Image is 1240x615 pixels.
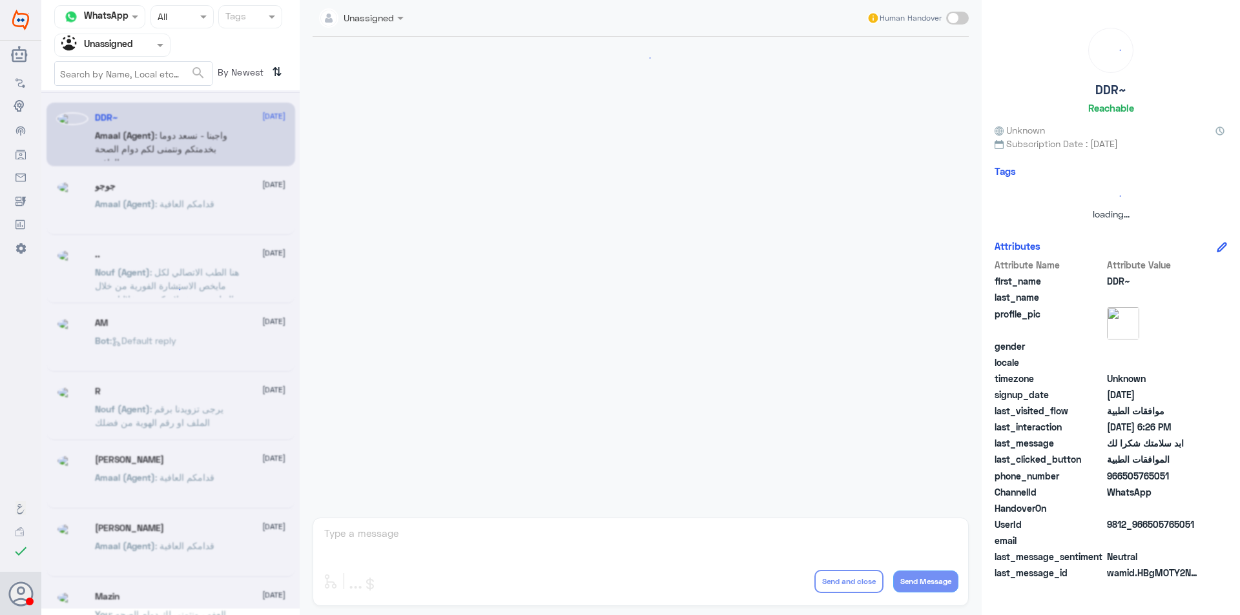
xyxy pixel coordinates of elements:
[995,485,1104,499] span: ChannelId
[191,63,206,84] button: search
[814,570,883,593] button: Send and close
[1095,83,1126,97] h5: DDR~
[893,570,958,592] button: Send Message
[995,123,1045,137] span: Unknown
[1107,566,1201,580] span: wamid.HBgMOTY2NTA1NzY1MDUxFQIAEhgUM0FFNURBQUNBNDNBMEIzOUE1MjMA
[1107,485,1201,499] span: 2
[995,274,1104,288] span: first_name
[995,240,1040,252] h6: Attributes
[995,137,1227,150] span: Subscription Date : [DATE]
[995,550,1104,563] span: last_message_sentiment
[272,61,282,83] i: ⇅
[13,543,28,559] i: check
[316,46,966,69] div: loading...
[995,356,1104,369] span: locale
[995,404,1104,418] span: last_visited_flow
[995,501,1104,515] span: HandoverOn
[1107,550,1201,563] span: 0
[212,61,267,87] span: By Newest
[1088,102,1134,114] h6: Reachable
[1107,388,1201,401] span: 2025-08-21T15:17:00.921Z
[880,12,942,24] span: Human Handover
[61,7,81,26] img: whatsapp.png
[1107,501,1201,515] span: null
[12,10,29,30] img: Widebot Logo
[995,469,1104,483] span: phone_number
[61,35,81,55] img: Unassigned.svg
[995,258,1104,272] span: Attribute Name
[1107,356,1201,369] span: null
[8,581,33,606] button: Avatar
[995,372,1104,385] span: timezone
[1093,208,1130,219] span: loading...
[55,62,212,85] input: Search by Name, Local etc…
[995,290,1104,304] span: last_name
[1107,307,1139,339] img: picture
[995,388,1104,401] span: signup_date
[1107,420,1201,434] span: 2025-08-21T15:26:14.547Z
[1107,452,1201,466] span: الموافقات الطبية
[223,9,246,26] div: Tags
[995,420,1104,434] span: last_interaction
[1107,404,1201,418] span: موافقات الطبية
[1107,534,1201,547] span: null
[1107,518,1201,531] span: 9812_966505765051
[1107,372,1201,385] span: Unknown
[995,436,1104,450] span: last_message
[1092,32,1130,69] div: loading...
[998,185,1224,207] div: loading...
[1107,274,1201,288] span: DDR~
[995,534,1104,547] span: email
[995,452,1104,466] span: last_clicked_button
[995,518,1104,531] span: UserId
[191,65,206,81] span: search
[995,307,1104,337] span: profile_pic
[160,278,182,301] div: loading...
[1107,339,1201,353] span: null
[995,165,1016,177] h6: Tags
[995,339,1104,353] span: gender
[995,566,1104,580] span: last_message_id
[1107,258,1201,272] span: Attribute Value
[1107,436,1201,450] span: ابد سلامتك شكرا لك
[1107,469,1201,483] span: 966505765051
